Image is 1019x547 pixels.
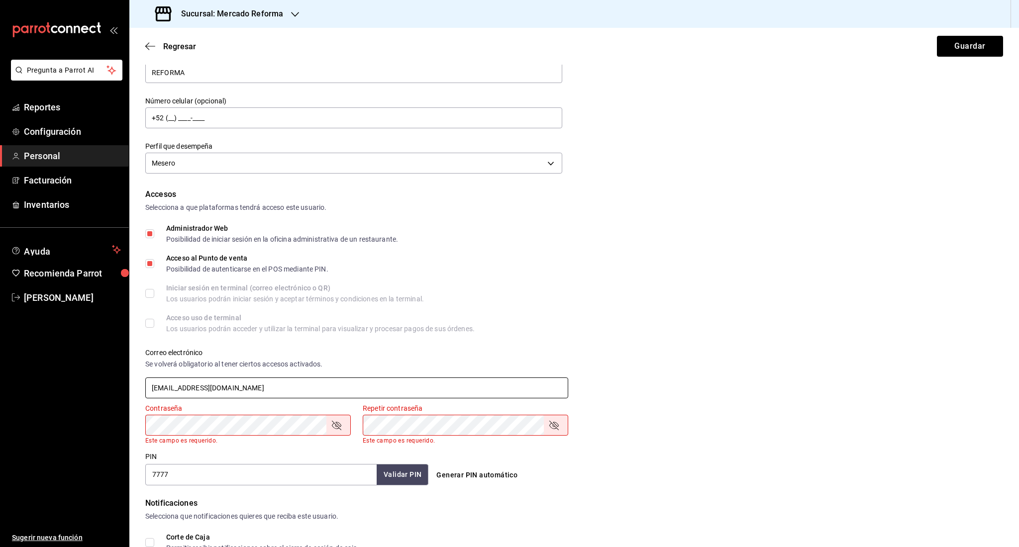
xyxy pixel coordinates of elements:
div: Posibilidad de iniciar sesión en la oficina administrativa de un restaurante. [166,236,398,243]
span: Configuración [24,125,121,138]
div: Selecciona a que plataformas tendrá acceso este usuario. [145,202,1003,213]
span: Recomienda Parrot [24,267,121,280]
a: Pregunta a Parrot AI [7,72,122,83]
div: Acceso al Punto de venta [166,255,328,262]
button: Validar PIN [377,464,428,485]
button: Guardar [937,36,1003,57]
label: Número celular (opcional) [145,97,562,104]
span: Sugerir nueva función [12,533,121,543]
span: Facturación [24,174,121,187]
label: Correo electrónico [145,349,568,356]
input: 3 a 6 dígitos [145,464,377,485]
button: passwordField [330,419,342,431]
span: Pregunta a Parrot AI [27,65,107,76]
label: PIN [145,453,157,460]
span: Inventarios [24,198,121,211]
h3: Sucursal: Mercado Reforma [173,8,283,20]
div: Iniciar sesión en terminal (correo electrónico o QR) [166,284,424,291]
button: passwordField [548,419,560,431]
div: Corte de Caja [166,534,360,541]
button: open_drawer_menu [109,26,117,34]
span: Personal [24,149,121,163]
div: Los usuarios podrán iniciar sesión y aceptar términos y condiciones en la terminal. [166,295,424,302]
label: Contraseña [145,405,351,412]
span: Ayuda [24,244,108,256]
label: Perfil que desempeña [145,143,562,150]
span: Reportes [24,100,121,114]
button: Pregunta a Parrot AI [11,60,122,81]
span: [PERSON_NAME] [24,291,121,304]
div: Administrador Web [166,225,398,232]
div: Acceso uso de terminal [166,314,475,321]
button: Generar PIN automático [432,466,521,484]
div: Posibilidad de autenticarse en el POS mediante PIN. [166,266,328,273]
label: Repetir contraseña [363,405,568,412]
div: Notificaciones [145,497,1003,509]
p: Este campo es requerido. [363,437,568,444]
button: Regresar [145,42,196,51]
p: Este campo es requerido. [145,437,351,444]
div: Se volverá obligatorio al tener ciertos accesos activados. [145,359,568,369]
div: Los usuarios podrán acceder y utilizar la terminal para visualizar y procesar pagos de sus órdenes. [166,325,475,332]
div: Selecciona que notificaciones quieres que reciba este usuario. [145,511,1003,522]
div: Mesero [145,153,562,174]
div: Accesos [145,188,1003,200]
span: Regresar [163,42,196,51]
